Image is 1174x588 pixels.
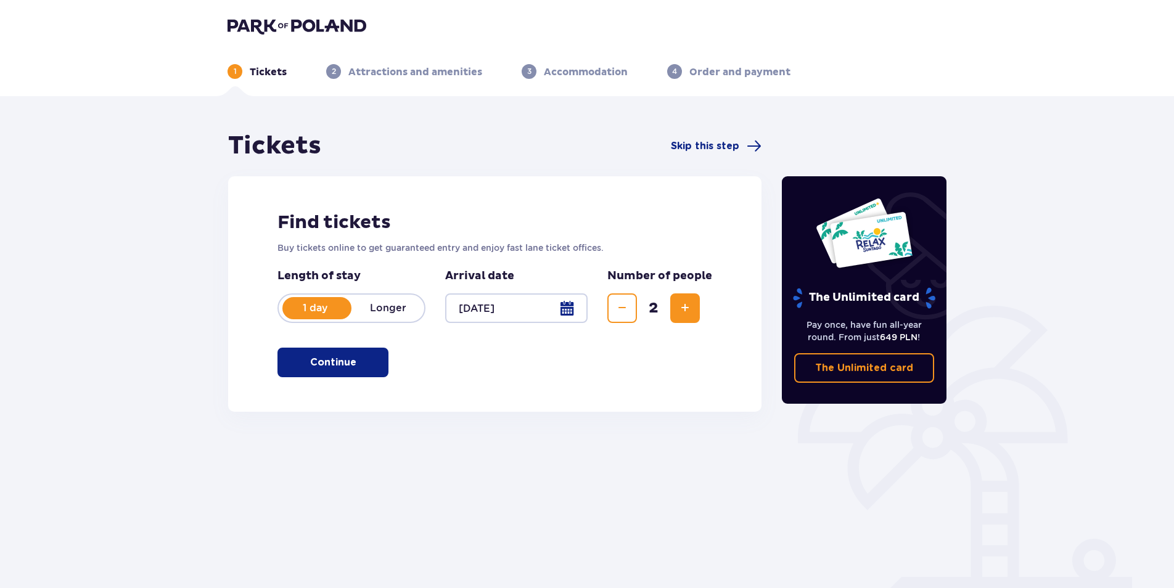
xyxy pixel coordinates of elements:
div: 3Accommodation [522,64,628,79]
p: Longer [351,301,424,315]
p: Length of stay [277,269,425,284]
p: 3 [527,66,532,77]
p: 4 [672,66,677,77]
p: Pay once, have fun all-year round. From just ! [794,319,935,343]
h1: Tickets [228,131,321,161]
p: Continue [310,356,356,369]
img: Park of Poland logo [228,17,366,35]
p: Order and payment [689,65,790,79]
p: 1 [234,66,237,77]
button: Decrease [607,293,637,323]
a: The Unlimited card [794,353,935,383]
p: Attractions and amenities [348,65,482,79]
div: 4Order and payment [667,64,790,79]
p: 2 [332,66,336,77]
p: 1 day [279,301,351,315]
p: The Unlimited card [815,361,913,375]
p: Accommodation [544,65,628,79]
p: Buy tickets online to get guaranteed entry and enjoy fast lane ticket offices. [277,242,712,254]
span: 649 PLN [880,332,917,342]
p: Arrival date [445,269,514,284]
h2: Find tickets [277,211,712,234]
div: 2Attractions and amenities [326,64,482,79]
span: 2 [639,299,668,317]
span: Skip this step [671,139,739,153]
button: Continue [277,348,388,377]
p: The Unlimited card [792,287,937,309]
button: Increase [670,293,700,323]
div: 1Tickets [228,64,287,79]
p: Number of people [607,269,712,284]
p: Tickets [250,65,287,79]
img: Two entry cards to Suntago with the word 'UNLIMITED RELAX', featuring a white background with tro... [815,197,913,269]
a: Skip this step [671,139,761,153]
